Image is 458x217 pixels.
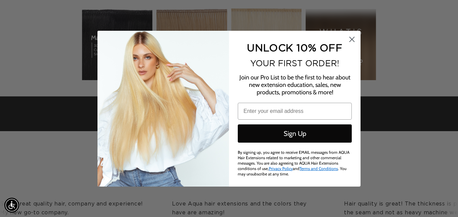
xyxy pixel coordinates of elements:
[238,103,352,120] input: Enter your email address
[97,31,229,187] img: daab8b0d-f573-4e8c-a4d0-05ad8d765127.png
[239,74,350,96] span: Join our Pro List to be the first to hear about new extension education, sales, new products, pro...
[250,58,339,68] span: YOUR FIRST ORDER!
[299,166,338,171] a: Terms and Conditions
[4,198,19,213] div: Accessibility Menu
[247,42,342,53] span: UNLOCK 10% OFF
[238,124,352,143] button: Sign Up
[269,166,293,171] a: Privacy Policy
[346,33,358,45] button: Close dialog
[238,150,349,176] span: By signing up, you agree to receive EMAIL messages from AQUA Hair Extensions related to marketing...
